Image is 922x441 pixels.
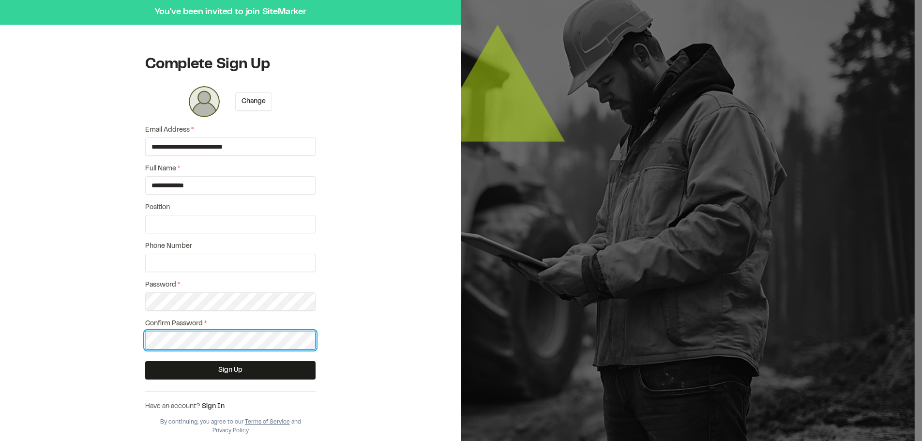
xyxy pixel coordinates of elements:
[145,55,316,75] h1: Complete Sign Up
[189,86,220,117] div: Click or Drag and Drop to change photo
[145,361,316,380] button: Sign Up
[202,404,225,410] a: Sign In
[145,125,316,136] label: Email Address
[212,426,249,435] button: Privacy Policy
[235,92,272,111] button: Change
[189,86,220,117] img: Profile Photo
[145,418,316,435] div: By continuing, you agree to our and
[145,319,316,329] label: Confirm Password
[145,401,316,412] div: Have an account?
[145,280,316,290] label: Password
[145,164,316,174] label: Full Name
[245,418,290,426] button: Terms of Service
[145,202,316,213] label: Position
[145,241,316,252] label: Phone Number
